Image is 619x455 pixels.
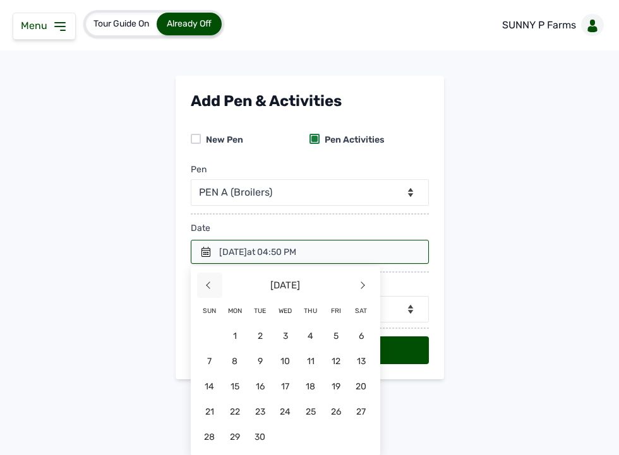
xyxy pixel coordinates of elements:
[248,424,273,449] span: 30
[349,273,374,298] span: >
[248,348,273,374] span: 9
[248,298,273,323] span: Tue
[191,91,429,111] div: Add Pen & Activities
[349,298,374,323] span: Sat
[273,323,298,348] span: 3
[222,374,248,399] span: 15
[298,374,323,399] span: 18
[248,399,273,424] span: 23
[273,374,298,399] span: 17
[21,20,68,32] a: Menu
[197,298,222,323] span: Sun
[93,18,149,29] span: Tour Guide On
[197,374,222,399] span: 14
[201,134,243,146] div: New Pen
[273,399,298,424] span: 24
[349,323,374,348] span: 6
[323,374,349,399] span: 19
[273,298,298,323] span: Wed
[298,348,323,374] span: 11
[222,323,248,348] span: 1
[273,348,298,374] span: 10
[191,215,429,240] div: Date
[349,348,374,374] span: 13
[222,348,248,374] span: 8
[349,374,374,399] span: 20
[197,399,222,424] span: 21
[167,18,212,29] span: Already Off
[320,134,385,146] div: Pen Activities
[21,20,52,32] span: Menu
[197,424,222,449] span: 28
[323,399,349,424] span: 26
[247,247,296,257] span: at 04:50 PM
[298,323,323,348] span: 4
[197,348,222,374] span: 7
[191,163,207,176] div: Pen
[222,399,248,424] span: 22
[298,399,323,424] span: 25
[222,424,248,449] span: 29
[492,8,609,43] a: SUNNY P Farms
[349,399,374,424] span: 27
[197,273,222,298] span: <
[222,298,248,323] span: Mon
[323,348,349,374] span: 12
[222,273,349,298] span: [DATE]
[323,298,349,323] span: Fri
[323,323,349,348] span: 5
[219,246,296,259] div: [DATE]
[248,374,273,399] span: 16
[502,18,576,33] p: SUNNY P Farms
[248,323,273,348] span: 2
[298,298,323,323] span: Thu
